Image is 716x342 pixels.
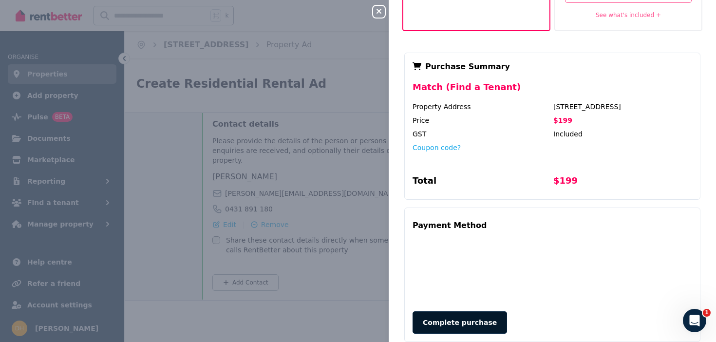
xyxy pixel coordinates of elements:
span: $199 [553,116,572,124]
div: Total [413,174,551,191]
iframe: Intercom live chat [683,309,706,332]
span: 1 [703,309,711,317]
div: Price [413,115,551,125]
div: [STREET_ADDRESS] [553,102,692,112]
div: GST [413,129,551,139]
iframe: Secure payment input frame [411,237,694,302]
div: Match (Find a Tenant) [413,80,692,102]
button: Complete purchase [413,311,507,334]
button: Coupon code? [413,143,461,152]
div: Property Address [413,102,551,112]
div: Purchase Summary [413,61,692,73]
div: Included [553,129,692,139]
div: Payment Method [413,216,487,235]
div: $199 [553,174,692,191]
a: See what's included + [596,12,661,19]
